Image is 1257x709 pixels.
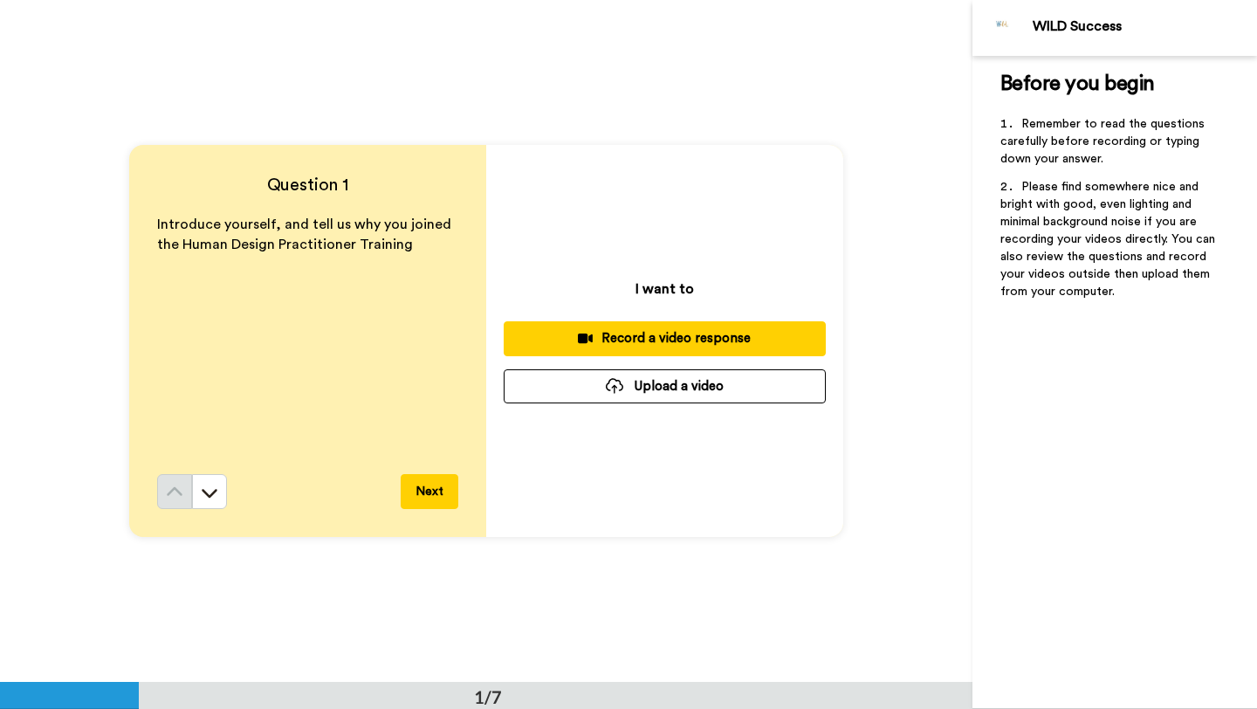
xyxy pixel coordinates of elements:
[1033,18,1256,35] div: WILD Success
[635,279,694,299] p: I want to
[504,321,826,355] button: Record a video response
[401,474,458,509] button: Next
[157,217,455,251] span: Introduce yourself, and tell us why you joined the Human Design Practitioner Training
[1000,181,1219,298] span: Please find somewhere nice and bright with good, even lighting and minimal background noise if yo...
[1000,118,1208,165] span: Remember to read the questions carefully before recording or typing down your answer.
[157,173,458,197] h4: Question 1
[518,329,812,348] div: Record a video response
[446,685,530,709] div: 1/7
[1000,73,1155,94] span: Before you begin
[504,369,826,403] button: Upload a video
[982,7,1024,49] img: Profile Image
